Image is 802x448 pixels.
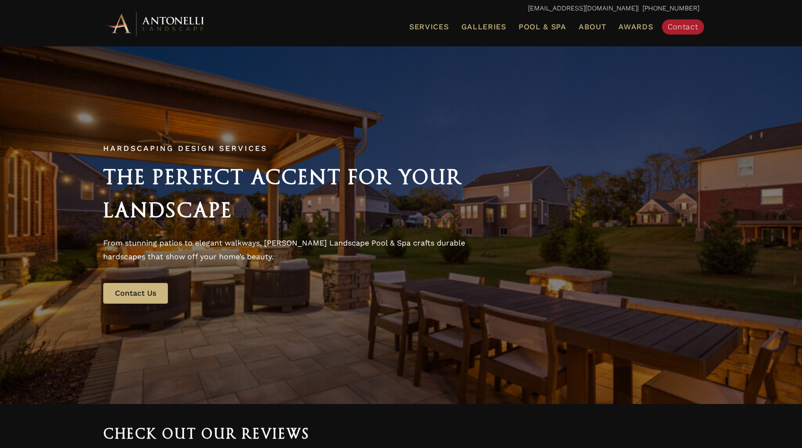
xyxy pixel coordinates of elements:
span: About [579,23,607,31]
a: Galleries [458,21,510,33]
span: Check out our reviews [103,426,310,442]
a: Contact [662,19,704,35]
a: About [575,21,610,33]
a: Services [405,21,453,33]
span: Hardscaping Design Services [103,144,267,153]
a: Awards [615,21,657,33]
span: Galleries [461,22,506,31]
span: Contact Us [115,289,156,298]
a: [EMAIL_ADDRESS][DOMAIN_NAME] [528,4,637,12]
span: Services [409,23,449,31]
span: The Perfect Accent for Your Landscape [103,165,463,222]
a: Pool & Spa [515,21,570,33]
span: Awards [618,22,653,31]
span: Contact [668,22,698,31]
img: Antonelli Horizontal Logo [103,10,207,36]
span: From stunning patios to elegant walkways, [PERSON_NAME] Landscape Pool & Spa crafts durable hards... [103,238,465,262]
a: Contact Us [103,283,168,304]
span: Pool & Spa [519,22,566,31]
p: | [PHONE_NUMBER] [103,2,699,15]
